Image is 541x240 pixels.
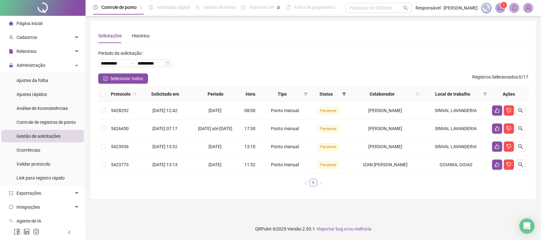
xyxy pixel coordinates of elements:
span: search [518,126,523,131]
button: Selecionar todos [98,73,148,84]
span: Ajustes rápidos [16,92,47,97]
span: filter [482,89,488,99]
span: Ajustes da folha [16,78,48,83]
td: GOIANIA, GOIAS [422,156,490,174]
span: sync [9,205,13,209]
span: facebook [14,229,20,235]
span: Validar protocolo [16,161,50,167]
span: right [319,181,323,185]
span: 08:00 [245,108,256,113]
span: [DATE] [209,162,222,167]
span: Pendente [318,125,339,132]
th: Hora [241,87,261,102]
span: [DATE] até [DATE] [198,126,232,131]
span: Página inicial [16,21,42,26]
span: Pendente [318,107,339,114]
span: Admissão digital [157,5,190,10]
div: Open Intercom Messenger [519,218,535,234]
span: like [495,144,500,149]
span: : 0 / 17 [472,73,528,84]
img: 36590 [524,3,533,13]
span: [DATE] [209,144,222,149]
span: swap-right [130,61,135,66]
span: Colaborador [351,91,414,98]
span: sun [195,5,200,9]
span: [DATE] [209,108,222,113]
span: search [518,144,523,149]
th: Solicitado em [139,87,191,102]
span: 1 [503,3,505,7]
span: Link para registro rápido [16,175,65,180]
span: search [403,6,408,10]
a: 1 [310,179,317,186]
span: Ponto manual [271,162,299,167]
span: search [416,92,420,96]
span: home [9,21,13,26]
span: search [518,108,523,113]
span: file [9,49,13,54]
span: [PERSON_NAME] [368,144,402,149]
span: Controle de registros de ponto [16,120,76,125]
span: Ponto manual [271,108,299,113]
span: filter [483,92,487,96]
span: Pendente [318,161,339,168]
span: instagram [33,229,39,235]
span: Status [313,91,340,98]
span: search [132,89,138,99]
span: Gestão de férias [203,5,235,10]
span: Folha de pagamento [294,5,335,10]
img: sparkle-icon.fc2bf0ac1784a2077858766a79e2daf3.svg [483,4,490,11]
span: [DATE] 12:42 [153,108,178,113]
span: [PERSON_NAME] [368,108,402,113]
span: linkedin [23,229,30,235]
span: 17:30 [245,126,256,131]
span: [DATE] 07:17 [153,126,178,131]
span: dislike [506,162,512,167]
span: Agente de IA [16,218,41,224]
sup: 1 [501,2,507,8]
span: left [304,181,308,185]
td: SINVAL LAVANDERIA [422,120,490,138]
span: to [130,61,135,66]
span: book [286,5,291,9]
span: 5423936 [111,144,129,149]
span: Reportar bug e/ou melhoria [317,226,371,231]
span: like [495,108,500,113]
span: Relatórios [16,49,36,54]
li: 1 [310,179,317,186]
span: left [67,230,72,235]
span: dislike [506,126,512,131]
span: 5423773 [111,162,129,167]
span: Tipo [263,91,301,98]
span: Protocolo [111,91,131,98]
span: notification [498,5,503,11]
td: SINVAL LAVANDERIA [422,138,490,156]
span: 11:52 [245,162,256,167]
span: dislike [506,108,512,113]
span: Análise de inconsistências [16,106,68,111]
span: export [9,191,13,195]
span: like [495,162,500,167]
th: Período [191,87,241,102]
span: Ponto manual [271,144,299,149]
footer: QRPoint © 2025 - 2.93.1 - [86,218,541,240]
span: Exportações [16,191,41,196]
span: Administração [16,63,45,68]
span: Pendente [318,143,339,150]
span: clock-circle [93,5,98,9]
span: dislike [506,144,512,149]
span: 13:10 [245,144,256,149]
span: filter [341,89,347,99]
span: file-done [149,5,153,9]
span: 5428292 [111,108,129,113]
span: search [133,92,137,96]
span: search [518,162,523,167]
span: Registros Selecionados [472,74,518,79]
div: Ações [492,91,526,98]
span: [DATE] 13:13 [153,162,178,167]
span: bell [512,5,517,11]
span: check-square [103,76,108,81]
span: pushpin [277,6,280,9]
span: IZAN [PERSON_NAME] [363,162,408,167]
span: filter [342,92,346,96]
